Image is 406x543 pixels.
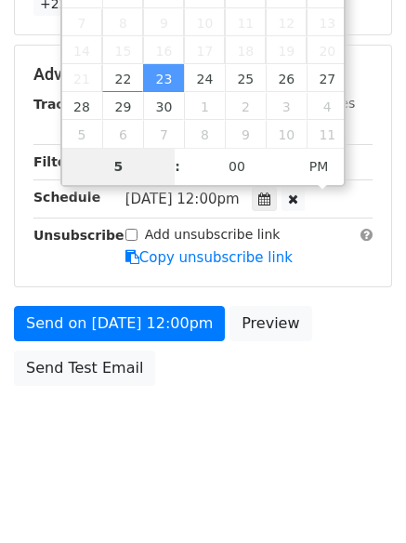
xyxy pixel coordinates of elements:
span: September 8, 2025 [102,8,143,36]
a: Send Test Email [14,351,155,386]
strong: Filters [33,154,81,169]
a: Copy unsubscribe link [125,249,293,266]
span: Click to toggle [294,148,345,185]
span: October 1, 2025 [184,92,225,120]
span: September 14, 2025 [62,36,103,64]
span: : [175,148,180,185]
span: [DATE] 12:00pm [125,191,240,207]
strong: Tracking [33,97,96,112]
span: September 30, 2025 [143,92,184,120]
span: September 11, 2025 [225,8,266,36]
span: September 22, 2025 [102,64,143,92]
span: September 18, 2025 [225,36,266,64]
span: September 7, 2025 [62,8,103,36]
span: October 7, 2025 [143,120,184,148]
a: Preview [229,306,311,341]
span: September 23, 2025 [143,64,184,92]
span: September 13, 2025 [307,8,347,36]
span: September 29, 2025 [102,92,143,120]
span: September 10, 2025 [184,8,225,36]
h5: Advanced [33,64,373,85]
span: September 17, 2025 [184,36,225,64]
span: October 2, 2025 [225,92,266,120]
span: September 21, 2025 [62,64,103,92]
span: September 15, 2025 [102,36,143,64]
span: September 27, 2025 [307,64,347,92]
label: Add unsubscribe link [145,225,281,245]
span: October 6, 2025 [102,120,143,148]
span: October 9, 2025 [225,120,266,148]
span: September 28, 2025 [62,92,103,120]
iframe: Chat Widget [313,454,406,543]
span: October 3, 2025 [266,92,307,120]
span: September 12, 2025 [266,8,307,36]
span: October 11, 2025 [307,120,347,148]
span: September 19, 2025 [266,36,307,64]
span: September 26, 2025 [266,64,307,92]
strong: Unsubscribe [33,228,124,243]
span: October 5, 2025 [62,120,103,148]
span: September 20, 2025 [307,36,347,64]
span: October 10, 2025 [266,120,307,148]
input: Hour [62,148,176,185]
span: September 24, 2025 [184,64,225,92]
span: September 9, 2025 [143,8,184,36]
span: September 16, 2025 [143,36,184,64]
span: September 25, 2025 [225,64,266,92]
strong: Schedule [33,190,100,205]
a: Send on [DATE] 12:00pm [14,306,225,341]
input: Minute [180,148,294,185]
span: October 8, 2025 [184,120,225,148]
span: October 4, 2025 [307,92,347,120]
